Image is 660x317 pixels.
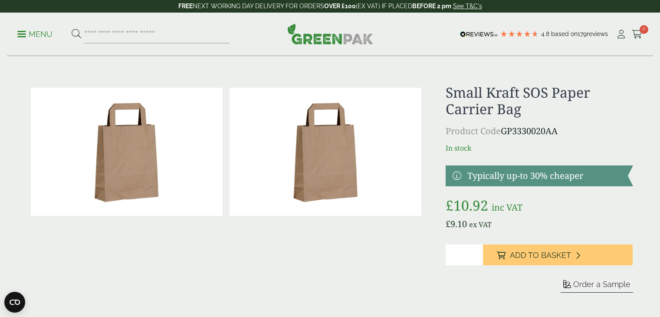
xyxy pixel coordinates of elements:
bdi: 10.92 [446,196,488,215]
i: My Account [616,30,627,39]
span: £ [446,196,453,215]
img: Small Kraft SOS Paper Carrier Bag 0 [31,88,223,216]
a: Menu [17,29,53,38]
p: In stock [446,143,633,153]
span: 0 [640,25,648,34]
a: See T&C's [453,3,482,10]
span: Product Code [446,125,501,137]
p: GP3330020AA [446,125,633,138]
bdi: 9.10 [446,218,467,230]
span: 179 [578,30,587,37]
img: REVIEWS.io [460,31,498,37]
button: Add to Basket [483,244,633,265]
div: 4.78 Stars [500,30,539,38]
img: Small Kraft SOS Paper Carrier Bag Full Case 0 [230,88,421,216]
span: Based on [551,30,578,37]
span: inc VAT [492,201,522,213]
i: Cart [632,30,643,39]
img: GreenPak Supplies [287,23,373,44]
span: 4.8 [541,30,551,37]
h1: Small Kraft SOS Paper Carrier Bag [446,84,633,118]
span: £ [446,218,450,230]
strong: OVER £100 [324,3,356,10]
strong: BEFORE 2 pm [412,3,451,10]
strong: FREE [178,3,193,10]
span: ex VAT [469,220,492,229]
span: Add to Basket [510,251,571,260]
span: Order a Sample [573,280,630,289]
button: Open CMP widget [4,292,25,313]
a: 0 [632,28,643,41]
button: Order a Sample [561,279,633,293]
span: reviews [587,30,608,37]
p: Menu [17,29,53,40]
